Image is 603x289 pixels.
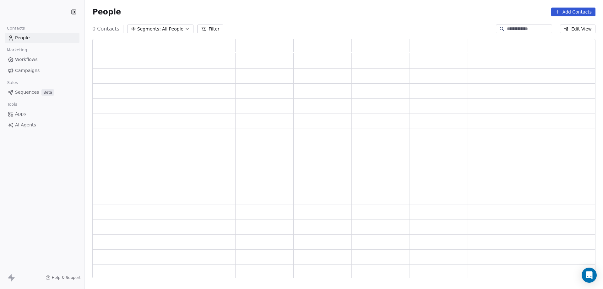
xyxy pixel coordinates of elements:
[137,26,161,32] span: Segments:
[4,78,21,87] span: Sales
[5,65,79,76] a: Campaigns
[560,25,595,33] button: Edit View
[15,67,40,74] span: Campaigns
[5,120,79,130] a: AI Agents
[5,54,79,65] a: Workflows
[162,26,183,32] span: All People
[15,89,39,96] span: Sequences
[15,56,38,63] span: Workflows
[4,24,28,33] span: Contacts
[92,7,121,17] span: People
[582,268,597,283] div: Open Intercom Messenger
[5,109,79,119] a: Apps
[4,45,30,55] span: Marketing
[15,35,30,41] span: People
[5,87,79,97] a: SequencesBeta
[4,100,20,109] span: Tools
[15,122,36,128] span: AI Agents
[15,111,26,117] span: Apps
[46,275,81,280] a: Help & Support
[52,275,81,280] span: Help & Support
[41,89,54,96] span: Beta
[5,33,79,43] a: People
[92,25,119,33] span: 0 Contacts
[197,25,223,33] button: Filter
[551,8,595,16] button: Add Contacts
